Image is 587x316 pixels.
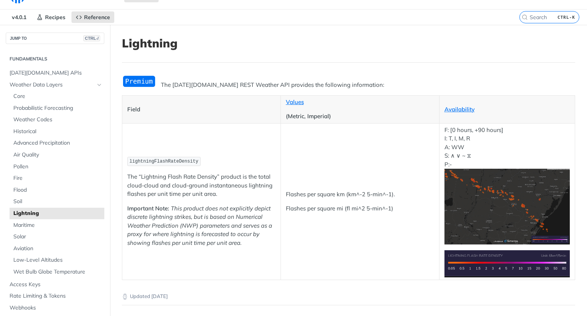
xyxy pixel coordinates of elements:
a: Solar [10,231,104,243]
a: Values [286,98,304,106]
a: Historical [10,126,104,137]
a: Low-Level Altitudes [10,254,104,266]
span: CTRL-/ [83,35,100,41]
a: Availability [444,106,475,113]
span: Rate Limiting & Tokens [10,292,102,300]
a: Wet Bulb Globe Temperature [10,266,104,278]
a: Probabilistic Forecasting [10,103,104,114]
a: Weather Codes [10,114,104,125]
a: Weather Data LayersHide subpages for Weather Data Layers [6,79,104,91]
strong: Important Note: [127,205,169,212]
a: Reference [71,11,114,23]
p: Flashes per square km (km^-2 5-min^-1). [286,190,434,199]
span: Fire [13,174,102,182]
a: [DATE][DOMAIN_NAME] APIs [6,67,104,79]
span: Lightning [13,210,102,217]
a: Core [10,91,104,102]
em: This product does not explicitly depict discrete lightning strikes, but is based on Numerical Wea... [127,205,272,246]
button: Hide subpages for Weather Data Layers [96,82,102,88]
span: Aviation [13,245,102,252]
a: Lightning [10,208,104,219]
span: Recipes [45,14,65,21]
a: Access Keys [6,279,104,290]
span: Probabilistic Forecasting [13,104,102,112]
kbd: CTRL-K [556,13,577,21]
span: Advanced Precipitation [13,139,102,147]
span: Air Quality [13,151,102,159]
span: Core [13,93,102,100]
a: Aviation [10,243,104,254]
span: Weather Data Layers [10,81,94,89]
a: Rate Limiting & Tokens [6,290,104,302]
p: F: [0 hours, +90 hours] I: T, I, M, R A: WW S: ∧ ∨ ~ ⧖ P:- [444,126,570,244]
button: JUMP TOCTRL-/ [6,33,104,44]
p: (Metric, Imperial) [286,112,434,121]
span: Pollen [13,163,102,171]
a: Pollen [10,161,104,173]
svg: Search [522,14,528,20]
p: Field [127,105,276,114]
span: Wet Bulb Globe Temperature [13,268,102,276]
span: Flood [13,186,102,194]
span: Expand image [444,202,570,210]
a: Maritime [10,220,104,231]
span: Access Keys [10,281,102,288]
span: Expand image [444,259,570,267]
a: Advanced Precipitation [10,137,104,149]
a: Air Quality [10,149,104,161]
img: Lightning Flash Rate Density Heatmap [444,169,570,244]
p: The “Lightning Flash Rate Density” product is the total cloud-cloud and cloud-ground instantaneou... [127,173,276,199]
h1: Lightning [122,36,575,50]
span: Solar [13,233,102,241]
p: Updated [DATE] [122,293,575,300]
span: Weather Codes [13,116,102,124]
a: Flood [10,184,104,196]
span: Historical [13,128,102,135]
span: [DATE][DOMAIN_NAME] APIs [10,69,102,77]
a: Fire [10,173,104,184]
a: Soil [10,196,104,207]
span: Low-Level Altitudes [13,256,102,264]
p: The [DATE][DOMAIN_NAME] REST Weather API provides the following information: [122,81,575,90]
span: Maritime [13,222,102,229]
span: Webhooks [10,304,102,312]
span: lightningFlashRateDensity [130,159,198,164]
span: v4.0.1 [8,11,31,23]
span: Reference [84,14,110,21]
h2: Fundamentals [6,55,104,62]
img: Lightning Flash Rate Density Legend [444,250,570,277]
a: Webhooks [6,302,104,314]
a: Recipes [32,11,70,23]
p: Flashes per square mi (fl mi^2 5-min^-1) [286,204,434,213]
span: Soil [13,198,102,205]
